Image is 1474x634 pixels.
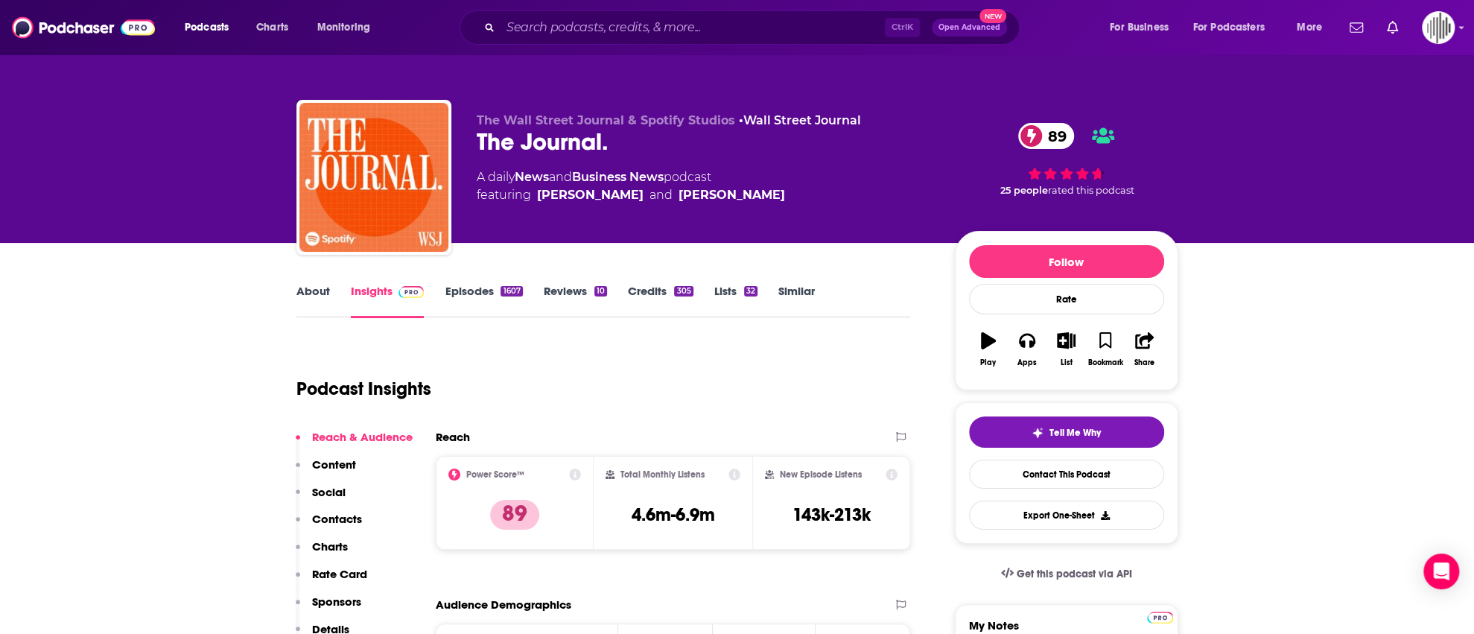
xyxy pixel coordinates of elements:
span: and [649,186,673,204]
a: Business News [572,170,664,184]
span: rated this podcast [1048,185,1134,196]
button: Open AdvancedNew [932,19,1007,37]
a: Lists32 [714,284,757,318]
a: Episodes1607 [445,284,522,318]
span: For Business [1110,17,1169,38]
button: Charts [296,539,348,567]
span: Podcasts [185,17,229,38]
h2: Reach [436,430,470,444]
div: [PERSON_NAME] [679,186,785,204]
a: Show notifications dropdown [1381,15,1404,40]
button: Play [969,323,1008,376]
button: Follow [969,245,1164,278]
button: open menu [1286,16,1341,39]
a: Contact This Podcast [969,460,1164,489]
div: 1607 [501,286,522,297]
button: Export One-Sheet [969,501,1164,530]
div: List [1061,358,1073,367]
h2: Audience Demographics [436,597,571,612]
span: Open Advanced [938,24,1000,31]
span: 25 people [1000,185,1048,196]
img: User Profile [1422,11,1455,44]
img: tell me why sparkle [1032,427,1043,439]
p: 89 [490,500,539,530]
p: Social [312,485,346,499]
div: Search podcasts, credits, & more... [474,10,1034,45]
a: Reviews10 [544,284,607,318]
button: Rate Card [296,567,367,595]
div: 10 [594,286,607,297]
a: Wall Street Journal [743,113,861,127]
p: Content [312,457,356,472]
div: Bookmark [1087,358,1122,367]
button: Contacts [296,512,362,539]
a: Show notifications dropdown [1344,15,1369,40]
a: Get this podcast via API [989,556,1144,592]
div: Share [1134,358,1154,367]
a: Credits305 [628,284,693,318]
img: Podchaser - Follow, Share and Rate Podcasts [12,13,155,42]
span: featuring [477,186,785,204]
h2: Power Score™ [466,469,524,480]
span: Tell Me Why [1049,427,1101,439]
img: Podchaser Pro [1147,612,1173,624]
img: The Journal. [299,103,448,252]
p: Contacts [312,512,362,526]
a: InsightsPodchaser Pro [351,284,425,318]
button: open menu [1099,16,1187,39]
input: Search podcasts, credits, & more... [501,16,885,39]
button: open menu [1184,16,1286,39]
h3: 143k-213k [792,504,871,526]
div: Apps [1017,358,1037,367]
span: 89 [1033,123,1074,149]
a: About [296,284,330,318]
div: A daily podcast [477,168,785,204]
img: Podchaser Pro [398,286,425,298]
span: New [979,9,1006,23]
a: 89 [1018,123,1074,149]
p: Rate Card [312,567,367,581]
div: 305 [674,286,693,297]
button: open menu [307,16,390,39]
p: Sponsors [312,595,361,609]
h2: New Episode Listens [780,469,862,480]
div: 89 25 peoplerated this podcast [955,113,1178,206]
span: Charts [256,17,288,38]
button: Sponsors [296,595,361,622]
span: Logged in as gpg2 [1422,11,1455,44]
p: Reach & Audience [312,430,413,444]
button: Reach & Audience [296,430,413,457]
button: Share [1125,323,1163,376]
a: Pro website [1147,609,1173,624]
h3: 4.6m-6.9m [631,504,714,526]
button: Bookmark [1086,323,1125,376]
div: [PERSON_NAME] [537,186,644,204]
a: News [515,170,549,184]
div: 32 [744,286,757,297]
h1: Podcast Insights [296,378,431,400]
span: More [1297,17,1322,38]
h2: Total Monthly Listens [620,469,705,480]
a: Charts [247,16,297,39]
span: Get this podcast via API [1016,568,1131,580]
div: Rate [969,284,1164,314]
a: Similar [778,284,815,318]
button: Apps [1008,323,1046,376]
button: List [1046,323,1085,376]
p: Charts [312,539,348,554]
div: Play [980,358,996,367]
button: tell me why sparkleTell Me Why [969,416,1164,448]
button: Content [296,457,356,485]
div: Open Intercom Messenger [1423,554,1459,589]
span: Monitoring [317,17,370,38]
span: For Podcasters [1193,17,1265,38]
button: Show profile menu [1422,11,1455,44]
span: • [739,113,861,127]
span: Ctrl K [885,18,920,37]
span: The Wall Street Journal & Spotify Studios [477,113,735,127]
button: open menu [174,16,248,39]
span: and [549,170,572,184]
button: Social [296,485,346,513]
